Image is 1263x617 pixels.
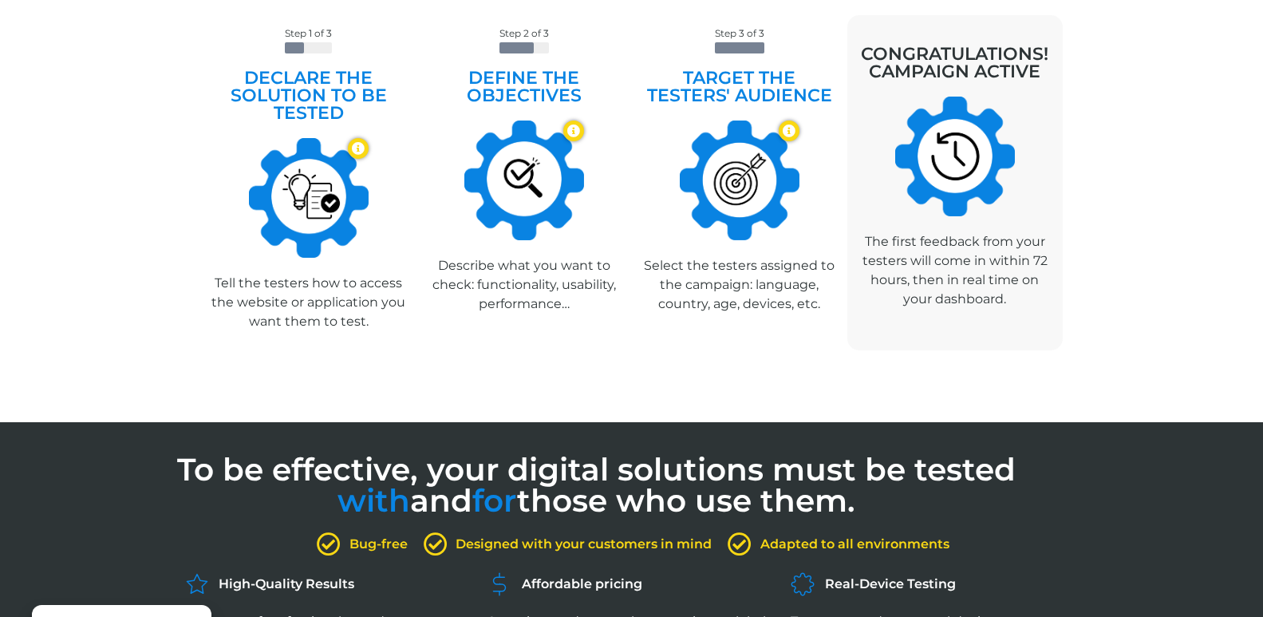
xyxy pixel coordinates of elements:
[821,575,956,594] span: Real-Device Testing
[861,45,1048,81] h2: CONGRATULATIONS! CAMPAIGN ACTIVE
[518,575,642,594] span: Affordable pricing
[345,535,408,554] span: Bug-free
[337,481,410,520] span: with
[424,69,624,105] h2: Define the objectives
[209,274,409,331] p: Tell the testers how to access the website or application you want them to test.
[177,454,1016,516] h2: To be effective, your digital solutions must be tested and those who use them.
[424,256,624,314] p: Describe what you want to check: functionality, usability, performance…
[452,535,712,554] span: Designed with your customers in mind
[215,575,354,594] span: High-Quality Results
[756,535,949,554] span: Adapted to all environments
[285,27,332,39] span: Step 1 of 3
[715,27,764,39] span: Step 3 of 3
[209,69,409,122] h2: Declare the solution to be tested
[472,481,517,520] span: for
[640,256,839,314] p: Select the testers assigned to the campaign: language, country, age, devices, etc.
[499,27,549,39] span: Step 2 of 3
[855,232,1055,309] p: The first feedback from your testers will come in within 72 hours, then in real time on your dash...
[640,69,839,105] h2: Target the testers' audience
